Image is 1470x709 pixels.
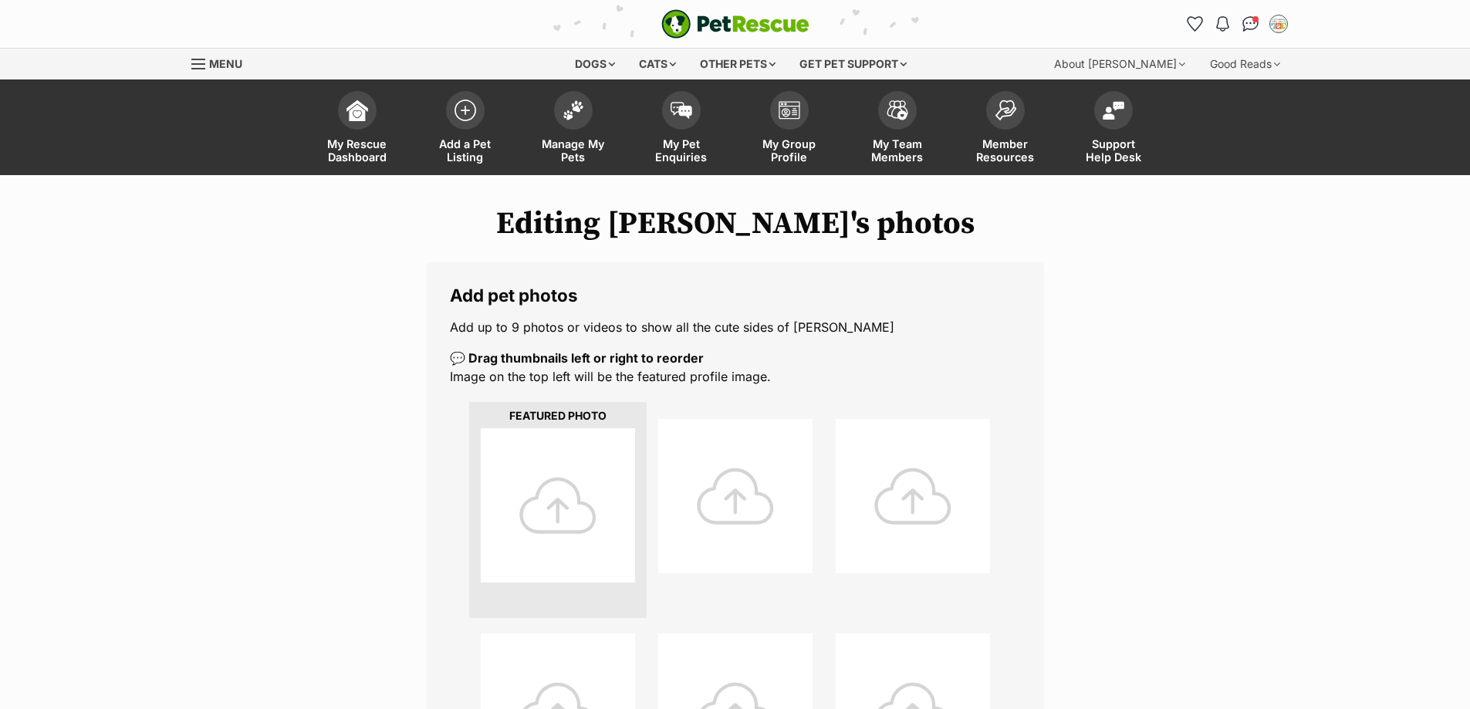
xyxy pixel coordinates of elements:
a: Member Resources [951,83,1059,175]
a: Add a Pet Listing [411,83,519,175]
img: help-desk-icon-fdf02630f3aa405de69fd3d07c3f3aa587a6932b1a1747fa1d2bba05be0121f9.svg [1103,101,1124,120]
button: Notifications [1211,12,1235,36]
p: Add up to 9 photos or videos to show all the cute sides of [PERSON_NAME] [450,318,1021,336]
span: Menu [209,57,242,70]
b: 💬 Drag thumbnails left or right to reorder [450,350,704,366]
span: Add a Pet Listing [431,137,500,164]
img: logo-e224e6f780fb5917bec1dbf3a21bbac754714ae5b6737aabdf751b685950b380.svg [661,9,809,39]
a: PetRescue [661,9,809,39]
img: manage-my-pets-icon-02211641906a0b7f246fdf0571729dbe1e7629f14944591b6c1af311fb30b64b.svg [563,100,584,120]
a: My Team Members [843,83,951,175]
span: Manage My Pets [539,137,608,164]
a: Conversations [1239,12,1263,36]
ul: Account quick links [1183,12,1291,36]
legend: Add pet photos [450,285,1021,306]
img: Wingecarribee Animal shelter profile pic [1271,16,1286,32]
div: Other pets [689,49,786,79]
a: Manage My Pets [519,83,627,175]
div: Get pet support [789,49,917,79]
img: pet-enquiries-icon-7e3ad2cf08bfb03b45e93fb7055b45f3efa6380592205ae92323e6603595dc1f.svg [671,102,692,119]
div: About [PERSON_NAME] [1043,49,1196,79]
span: My Pet Enquiries [647,137,716,164]
img: chat-41dd97257d64d25036548639549fe6c8038ab92f7586957e7f3b1b290dea8141.svg [1242,16,1259,32]
div: Cats [628,49,687,79]
img: add-pet-listing-icon-0afa8454b4691262ce3f59096e99ab1cd57d4a30225e0717b998d2c9b9846f56.svg [455,100,476,121]
a: My Rescue Dashboard [303,83,411,175]
div: Dogs [564,49,626,79]
span: Support Help Desk [1079,137,1148,164]
button: My account [1266,12,1291,36]
img: dashboard-icon-eb2f2d2d3e046f16d808141f083e7271f6b2e854fb5c12c21221c1fb7104beca.svg [346,100,368,121]
span: Member Resources [971,137,1040,164]
div: Good Reads [1199,49,1291,79]
a: Support Help Desk [1059,83,1168,175]
img: group-profile-icon-3fa3cf56718a62981997c0bc7e787c4b2cf8bcc04b72c1350f741eb67cf2f40e.svg [779,101,800,120]
img: team-members-icon-5396bd8760b3fe7c0b43da4ab00e1e3bb1a5d9ba89233759b79545d2d3fc5d0d.svg [887,100,908,120]
p: Image on the top left will be the featured profile image. [450,349,1021,386]
span: My Group Profile [755,137,824,164]
a: My Group Profile [735,83,843,175]
a: Menu [191,49,253,76]
h1: Editing [PERSON_NAME]'s photos [191,206,1279,241]
span: My Rescue Dashboard [323,137,392,164]
img: notifications-46538b983faf8c2785f20acdc204bb7945ddae34d4c08c2a6579f10ce5e182be.svg [1216,16,1228,32]
a: My Pet Enquiries [627,83,735,175]
img: member-resources-icon-8e73f808a243e03378d46382f2149f9095a855e16c252ad45f914b54edf8863c.svg [995,100,1016,120]
a: Favourites [1183,12,1208,36]
span: My Team Members [863,137,932,164]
